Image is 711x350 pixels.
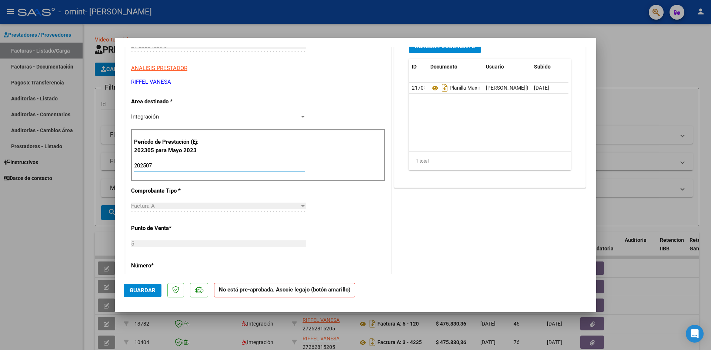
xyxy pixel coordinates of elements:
p: Area destinado * [131,97,207,106]
p: Período de Prestación (Ej: 202305 para Mayo 2023 [134,138,208,154]
span: Factura A [131,203,155,209]
datatable-header-cell: Usuario [483,59,531,75]
span: 21708 [412,85,427,91]
p: Punto de Venta [131,224,207,233]
datatable-header-cell: Acción [568,59,605,75]
button: Guardar [124,284,161,297]
span: ANALISIS PRESTADOR [131,65,187,71]
div: 1 total [409,152,571,170]
p: RIFFEL VANESA [131,78,385,86]
span: [PERSON_NAME][EMAIL_ADDRESS][PERSON_NAME][DOMAIN_NAME] - [PERSON_NAME] [486,85,691,91]
span: Planilla Maximo Muscina [DATE] [430,85,523,91]
span: ID [412,64,417,70]
div: Open Intercom Messenger [686,325,704,343]
span: Usuario [486,64,504,70]
p: Comprobante Tipo * [131,187,207,195]
span: Documento [430,64,457,70]
datatable-header-cell: Subido [531,59,568,75]
span: Integración [131,113,159,120]
span: Guardar [130,287,156,294]
p: Número [131,261,207,270]
span: [DATE] [534,85,549,91]
span: Subido [534,64,551,70]
div: DOCUMENTACIÓN RESPALDATORIA [394,34,585,187]
datatable-header-cell: Documento [427,59,483,75]
i: Descargar documento [440,82,450,94]
strong: No está pre-aprobada. Asocie legajo (botón amarillo) [214,283,355,297]
datatable-header-cell: ID [409,59,427,75]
